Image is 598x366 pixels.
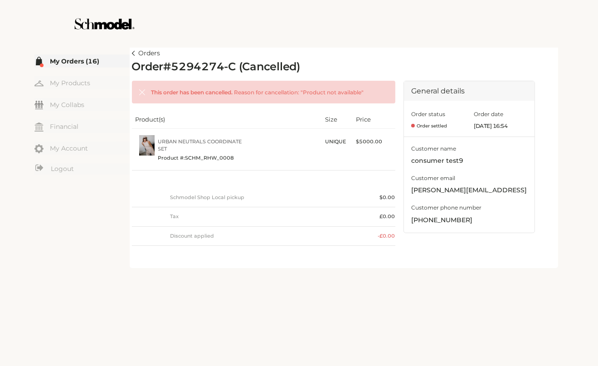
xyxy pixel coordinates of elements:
[411,111,445,117] span: Order status
[151,89,233,96] span: This order has been cancelled.
[132,51,135,56] img: left-arrow.svg
[34,79,44,88] img: my-hanger.svg
[132,60,301,73] h2: Order # 5294274-C (Cancelled)
[411,185,527,196] span: kavya+consumertest9@providence.pw
[34,57,44,66] img: my-order.svg
[325,134,346,149] div: UNIQUE
[34,120,130,133] a: Financial
[34,163,130,175] a: Logout
[411,122,447,129] span: Order settled
[34,122,44,132] img: my-financial.svg
[158,138,249,152] a: Urban Neutrals Coordinate Set
[170,194,245,200] span: Schmodel Shop Local pickup
[411,203,527,212] span: Customer phone number
[34,76,130,89] a: My Products
[321,110,352,129] th: Size
[356,138,382,145] span: $ 5000.00
[132,110,322,129] th: Product(s)
[170,233,214,239] span: Discount applied
[378,233,395,239] span: - £0.00
[34,101,44,109] img: my-friends.svg
[34,98,130,111] a: My Collabs
[132,48,160,59] a: Orders
[380,194,395,200] span: $ 0.00
[474,111,503,117] span: Order date
[411,87,465,95] span: General details
[146,89,388,96] div: Reason for cancellation: " Product not available "
[158,154,249,161] span: Product #: SCHM_RHW_0008
[34,144,44,153] img: my-account.svg
[411,215,527,226] span: [PHONE_NUMBER]
[34,54,130,176] div: Menu
[411,174,527,183] span: Customer email
[34,142,130,155] a: My Account
[474,122,527,129] span: [DATE] 16:54
[411,144,527,153] span: Customer name
[411,156,527,166] span: consumer test9
[170,213,179,220] span: Tax
[352,110,395,129] th: Price
[34,54,130,68] a: My Orders (16)
[380,213,395,220] span: £0.00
